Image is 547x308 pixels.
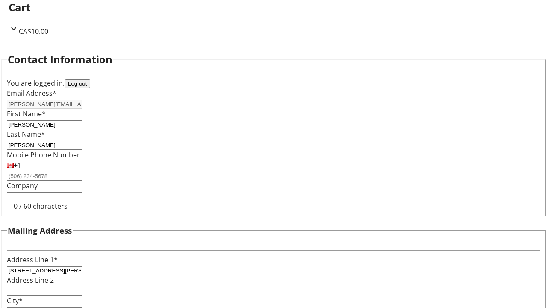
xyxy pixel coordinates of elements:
input: Address [7,266,82,275]
label: Mobile Phone Number [7,150,80,160]
label: Company [7,181,38,190]
label: Address Line 2 [7,275,54,285]
input: (506) 234-5678 [7,172,82,181]
button: Log out [65,79,90,88]
label: First Name* [7,109,46,118]
h3: Mailing Address [8,225,72,237]
span: CA$10.00 [19,27,48,36]
label: Email Address* [7,89,56,98]
label: Address Line 1* [7,255,58,264]
h2: Contact Information [8,52,112,67]
label: City* [7,296,23,305]
tr-character-limit: 0 / 60 characters [14,201,68,211]
div: You are logged in. [7,78,540,88]
label: Last Name* [7,130,45,139]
